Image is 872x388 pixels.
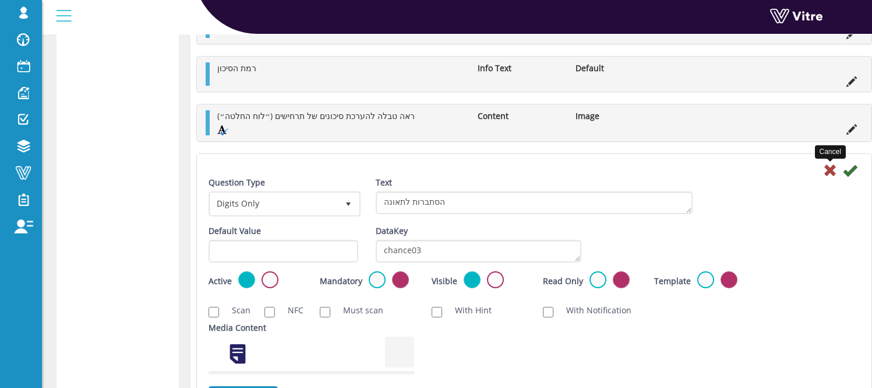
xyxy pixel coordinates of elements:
span: רמת הסיכון [217,62,256,74]
span: ראה טבלה להערכת סיכונים של תרחישים (״לוח החלטה״) [217,110,415,121]
li: Info Text [472,62,570,74]
textarea: הסתברות לתאונה [376,191,693,214]
input: With Notification [543,307,553,317]
label: Visible [432,275,457,287]
label: Template [654,275,691,287]
input: Must scan [320,307,330,317]
label: DataKey [376,225,408,237]
label: Read Only [543,275,583,287]
label: With Hint [443,305,492,316]
span: select [338,193,359,214]
span: Digits Only [210,193,338,214]
input: Scan [209,307,219,317]
div: Cancel [815,145,846,159]
textarea: chance03 [376,240,581,263]
li: Image [570,110,668,122]
label: NFC [276,305,303,316]
input: NFC [264,307,275,317]
label: Media Content [209,322,266,334]
label: Scan [220,305,247,316]
label: With Notification [555,305,631,316]
label: Mandatory [320,275,362,287]
li: Content [472,110,570,122]
input: With Hint [432,307,442,317]
label: Must scan [331,305,383,316]
li: Default [570,62,668,74]
label: Text [376,177,392,188]
label: Question Type [209,177,265,188]
label: Default Value [209,225,261,237]
label: Active [209,275,232,287]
